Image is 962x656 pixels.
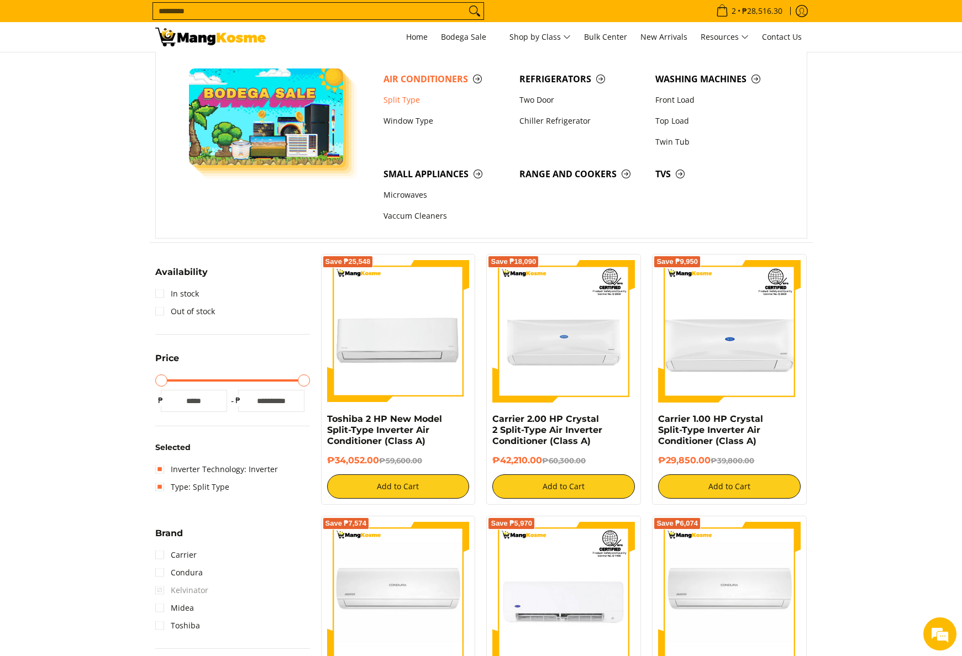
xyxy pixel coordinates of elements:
[155,285,199,303] a: In stock
[711,456,754,465] del: ₱39,800.00
[640,31,687,42] span: New Arrivals
[155,599,194,617] a: Midea
[155,395,166,406] span: ₱
[379,456,422,465] del: ₱59,600.00
[325,520,367,527] span: Save ₱7,574
[383,72,508,86] span: Air Conditioners
[695,22,754,52] a: Resources
[519,167,644,181] span: Range and Cookers
[635,22,693,52] a: New Arrivals
[155,443,310,453] h6: Selected
[155,529,183,546] summary: Open
[378,110,514,131] a: Window Type
[492,260,635,403] img: Carrier 2.00 HP Crystal 2 Split-Type Air Inverter Conditioner (Class A)
[155,461,278,478] a: Inverter Technology: Inverter
[406,31,428,42] span: Home
[233,395,244,406] span: ₱
[155,564,203,581] a: Condura
[650,89,786,110] a: Front Load
[383,167,508,181] span: Small Appliances
[155,354,179,371] summary: Open
[491,520,532,527] span: Save ₱5,970
[491,258,536,265] span: Save ₱18,090
[740,7,784,15] span: ₱28,516.30
[656,258,698,265] span: Save ₱9,950
[701,30,749,44] span: Resources
[658,474,801,499] button: Add to Cart
[155,617,200,634] a: Toshiba
[579,22,633,52] a: Bulk Center
[658,455,801,466] h6: ₱29,850.00
[658,414,763,446] a: Carrier 1.00 HP Crystal Split-Type Inverter Air Conditioner (Class A)
[277,22,807,52] nav: Main Menu
[155,268,208,285] summary: Open
[155,581,208,599] span: Kelvinator
[756,22,807,52] a: Contact Us
[441,30,496,44] span: Bodega Sale
[492,414,602,446] a: Carrier 2.00 HP Crystal 2 Split-Type Air Inverter Conditioner (Class A)
[401,22,433,52] a: Home
[514,163,650,184] a: Range and Cookers
[155,28,266,46] img: Bodega Sale Aircon l Mang Kosme: Home Appliances Warehouse Sale Split Type
[650,163,786,184] a: TVs
[378,68,514,89] a: Air Conditioners
[327,455,470,466] h6: ₱34,052.00
[514,110,650,131] a: Chiller Refrigerator
[327,414,442,446] a: Toshiba 2 HP New Model Split-Type Inverter Air Conditioner (Class A)
[155,354,179,363] span: Price
[327,474,470,499] button: Add to Cart
[327,260,470,403] img: Toshiba 2 HP New Model Split-Type Inverter Air Conditioner (Class A)
[584,31,627,42] span: Bulk Center
[655,72,780,86] span: Washing Machines
[713,5,786,17] span: •
[650,110,786,131] a: Top Load
[514,68,650,89] a: Refrigerators
[762,31,802,42] span: Contact Us
[509,30,571,44] span: Shop by Class
[155,268,208,277] span: Availability
[189,68,344,165] img: Bodega Sale
[655,167,780,181] span: TVs
[492,474,635,499] button: Add to Cart
[155,478,229,496] a: Type: Split Type
[155,529,183,538] span: Brand
[378,89,514,110] a: Split Type
[656,520,698,527] span: Save ₱6,074
[658,260,801,403] img: Carrier 1.00 HP Crystal Split-Type Inverter Air Conditioner (Class A)
[466,3,483,19] button: Search
[730,7,738,15] span: 2
[650,131,786,152] a: Twin Tub
[435,22,502,52] a: Bodega Sale
[519,72,644,86] span: Refrigerators
[514,89,650,110] a: Two Door
[325,258,371,265] span: Save ₱25,548
[378,185,514,206] a: Microwaves
[492,455,635,466] h6: ₱42,210.00
[504,22,576,52] a: Shop by Class
[542,456,586,465] del: ₱60,300.00
[378,206,514,227] a: Vaccum Cleaners
[378,163,514,184] a: Small Appliances
[155,546,197,564] a: Carrier
[650,68,786,89] a: Washing Machines
[155,303,215,320] a: Out of stock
